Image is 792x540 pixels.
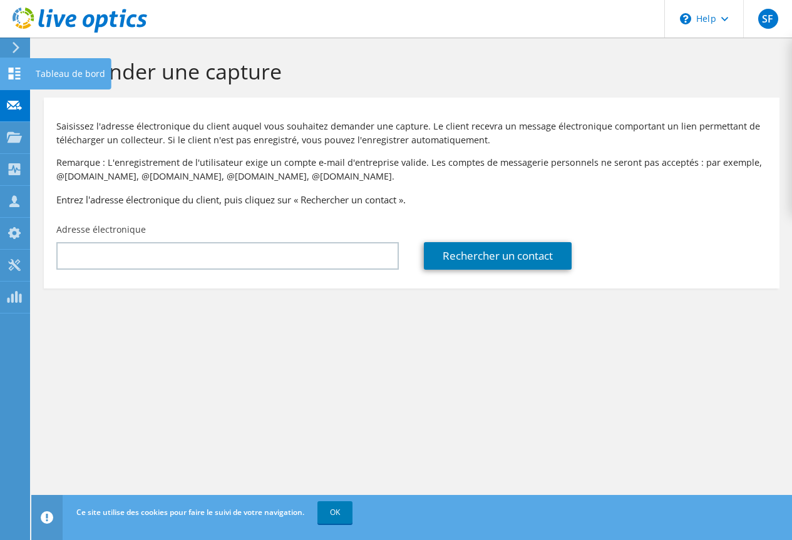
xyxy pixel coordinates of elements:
svg: \n [680,13,691,24]
label: Adresse électronique [56,223,146,236]
h1: Demander une capture [50,58,767,84]
div: Tableau de bord [29,58,111,89]
p: Saisissez l'adresse électronique du client auquel vous souhaitez demander une capture. Le client ... [56,120,767,147]
p: Remarque : L'enregistrement de l'utilisateur exige un compte e-mail d'entreprise valide. Les comp... [56,156,767,183]
h3: Entrez l'adresse électronique du client, puis cliquez sur « Rechercher un contact ». [56,193,767,206]
span: SF [758,9,778,29]
a: Rechercher un contact [424,242,572,270]
a: OK [317,501,352,524]
span: Ce site utilise des cookies pour faire le suivi de votre navigation. [76,507,304,517]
